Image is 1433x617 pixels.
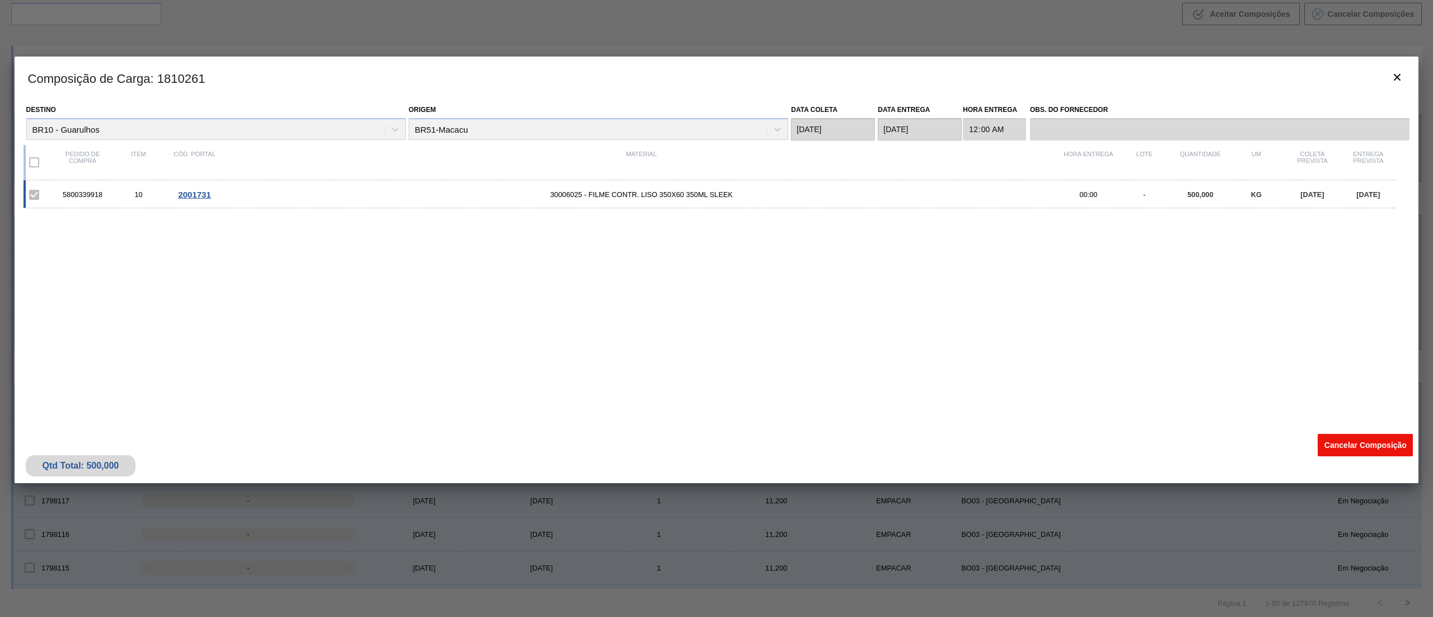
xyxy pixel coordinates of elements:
[791,118,875,141] input: dd/mm/yyyy
[167,190,223,199] div: Ir para o Pedido
[55,151,111,174] div: Pedido de compra
[409,106,436,114] label: Origem
[878,106,930,114] label: Data entrega
[223,190,1061,199] span: 30006025 - FILME CONTR. LISO 350X60 350ML SLEEK
[15,57,1419,99] h3: Composição de Carga : 1810261
[1356,190,1380,199] span: [DATE]
[1060,190,1116,199] div: 00:00
[55,190,111,199] div: 5800339918
[791,106,837,114] label: Data coleta
[111,151,167,174] div: Item
[1116,190,1172,199] div: -
[111,190,167,199] div: 10
[1172,151,1228,174] div: Quantidade
[1187,190,1213,199] span: 500,000
[167,151,223,174] div: Cód. Portal
[1030,102,1409,118] label: Obs. do Fornecedor
[223,151,1061,174] div: Material
[34,461,128,471] div: Qtd Total: 500,000
[26,106,56,114] label: Destino
[878,118,962,141] input: dd/mm/yyyy
[1284,151,1340,174] div: Coleta Prevista
[1340,151,1396,174] div: Entrega Prevista
[963,102,1026,118] label: Hora Entrega
[1300,190,1324,199] span: [DATE]
[1251,190,1262,199] span: KG
[1228,151,1284,174] div: UM
[1318,434,1413,456] button: Cancelar Composição
[1116,151,1172,174] div: Lote
[1060,151,1116,174] div: Hora Entrega
[178,190,210,199] span: 2001731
